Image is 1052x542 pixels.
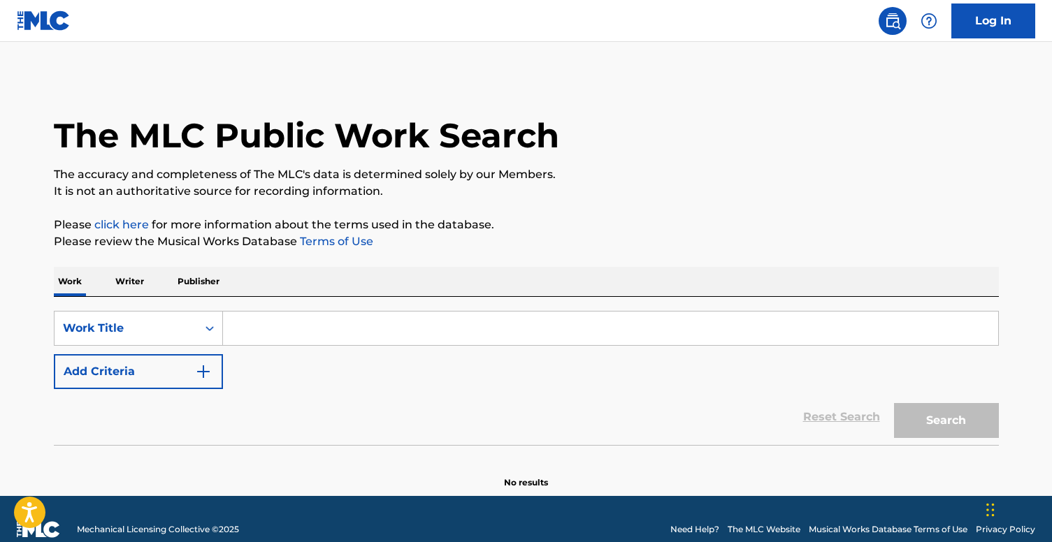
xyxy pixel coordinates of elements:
[17,10,71,31] img: MLC Logo
[951,3,1035,38] a: Log In
[111,267,148,296] p: Writer
[54,217,999,233] p: Please for more information about the terms used in the database.
[77,523,239,536] span: Mechanical Licensing Collective © 2025
[982,475,1052,542] iframe: Chat Widget
[884,13,901,29] img: search
[54,183,999,200] p: It is not an authoritative source for recording information.
[17,521,60,538] img: logo
[173,267,224,296] p: Publisher
[54,311,999,445] form: Search Form
[879,7,907,35] a: Public Search
[986,489,995,531] div: Drag
[809,523,967,536] a: Musical Works Database Terms of Use
[504,460,548,489] p: No results
[54,267,86,296] p: Work
[54,354,223,389] button: Add Criteria
[976,523,1035,536] a: Privacy Policy
[728,523,800,536] a: The MLC Website
[915,7,943,35] div: Help
[54,166,999,183] p: The accuracy and completeness of The MLC's data is determined solely by our Members.
[297,235,373,248] a: Terms of Use
[54,233,999,250] p: Please review the Musical Works Database
[670,523,719,536] a: Need Help?
[63,320,189,337] div: Work Title
[94,218,149,231] a: click here
[54,115,559,156] h1: The MLC Public Work Search
[921,13,937,29] img: help
[195,363,212,380] img: 9d2ae6d4665cec9f34b9.svg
